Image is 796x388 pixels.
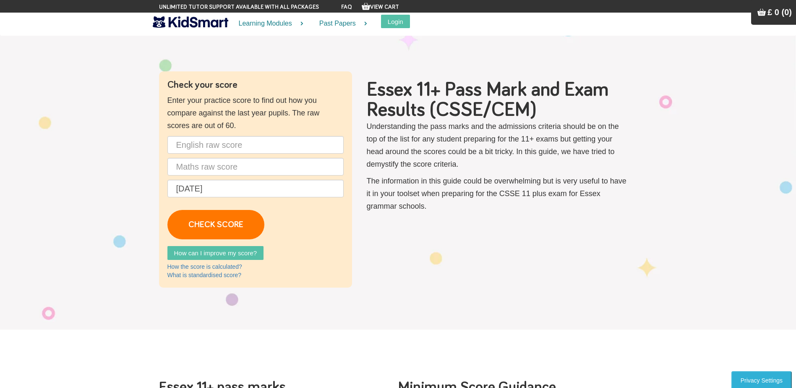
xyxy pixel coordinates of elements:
[362,4,399,10] a: View Cart
[167,180,344,197] input: Date of birth (d/m/y) e.g. 27/12/2007
[167,263,242,270] a: How the score is calculated?
[167,80,344,90] h4: Check your score
[341,4,352,10] a: FAQ
[362,2,370,10] img: Your items in the shopping basket
[167,246,264,260] a: How can I improve my score?
[167,158,344,176] input: Maths raw score
[167,136,344,154] input: English raw score
[167,272,242,278] a: What is standardised score?
[367,175,629,212] p: The information in this guide could be overwhelming but is very useful to have it in your toolset...
[367,120,629,170] p: Understanding the pass marks and the admissions criteria should be on the top of the list for any...
[153,15,228,29] img: KidSmart logo
[167,94,344,132] p: Enter your practice score to find out how you compare against the last year pupils. The raw score...
[767,8,792,17] span: £ 0 (0)
[381,15,410,28] button: Login
[309,13,373,35] a: Past Papers
[159,3,319,11] span: Unlimited tutor support available with all packages
[167,210,264,239] a: CHECK SCORE
[757,8,766,16] img: Your items in the shopping basket
[228,13,309,35] a: Learning Modules
[367,80,629,120] h1: Essex 11+ Pass Mark and Exam Results (CSSE/CEM)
